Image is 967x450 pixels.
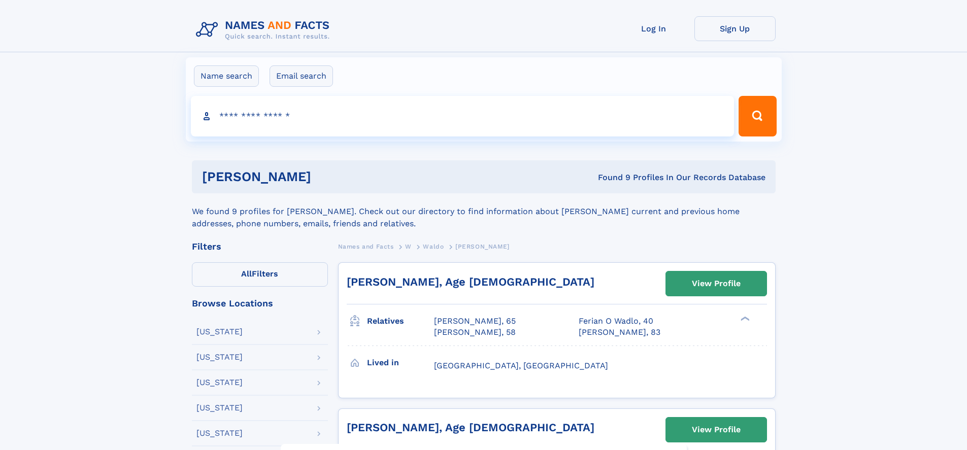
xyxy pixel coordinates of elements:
a: [PERSON_NAME], 58 [434,327,516,338]
a: [PERSON_NAME], Age [DEMOGRAPHIC_DATA] [347,275,594,288]
div: [US_STATE] [196,404,243,412]
a: [PERSON_NAME], Age [DEMOGRAPHIC_DATA] [347,421,594,434]
div: [US_STATE] [196,429,243,437]
div: View Profile [692,418,741,441]
label: Name search [194,65,259,87]
label: Email search [270,65,333,87]
a: Names and Facts [338,240,394,253]
div: View Profile [692,272,741,295]
div: ❯ [738,316,750,322]
label: Filters [192,262,328,287]
span: W [405,243,412,250]
div: We found 9 profiles for [PERSON_NAME]. Check out our directory to find information about [PERSON_... [192,193,776,230]
a: [PERSON_NAME], 83 [579,327,660,338]
a: [PERSON_NAME], 65 [434,316,516,327]
a: Ferian O Wadlo, 40 [579,316,653,327]
a: View Profile [666,418,766,442]
h3: Relatives [367,313,434,330]
span: [PERSON_NAME] [455,243,510,250]
div: [US_STATE] [196,378,243,387]
div: [US_STATE] [196,328,243,336]
div: [US_STATE] [196,353,243,361]
button: Search Button [739,96,776,136]
img: Logo Names and Facts [192,16,338,44]
div: Browse Locations [192,299,328,308]
span: [GEOGRAPHIC_DATA], [GEOGRAPHIC_DATA] [434,361,608,370]
a: Sign Up [694,16,776,41]
h1: [PERSON_NAME] [202,170,455,183]
span: All [241,269,252,279]
a: View Profile [666,271,766,296]
h3: Lived in [367,354,434,371]
a: Waldo [423,240,444,253]
input: search input [191,96,735,136]
a: W [405,240,412,253]
span: Waldo [423,243,444,250]
div: Filters [192,242,328,251]
div: Found 9 Profiles In Our Records Database [454,172,765,183]
a: Log In [613,16,694,41]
